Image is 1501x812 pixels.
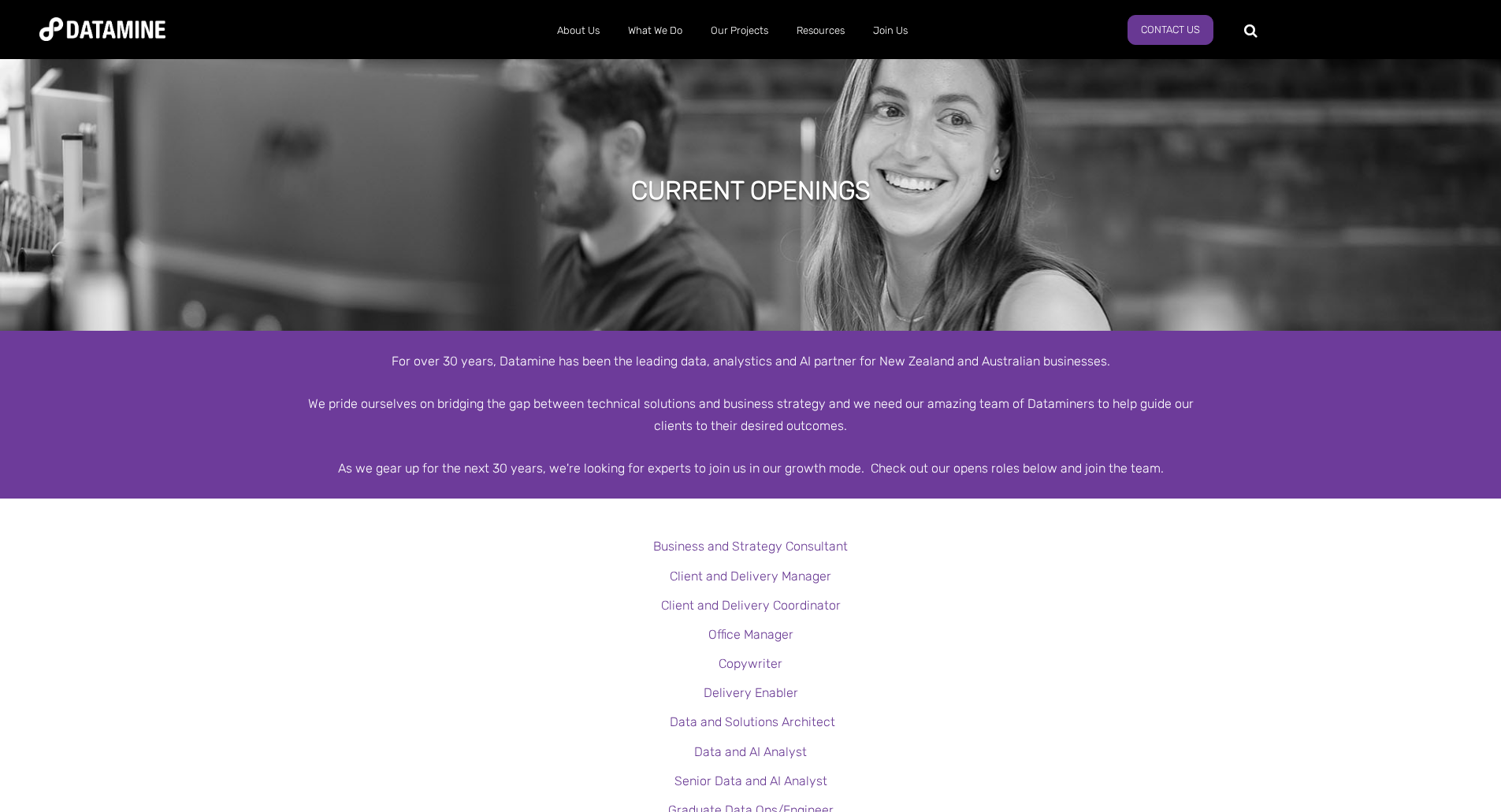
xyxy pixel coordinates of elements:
a: What We Do [614,10,697,51]
a: Delivery Enabler [704,685,798,700]
a: Senior Data and AI Analyst [674,773,827,788]
a: Contact Us [1128,15,1213,45]
a: Copywriter [719,656,782,671]
a: Data and AI Analyst [694,744,807,759]
div: We pride ourselves on bridging the gap between technical solutions and business strategy and we n... [302,393,1200,436]
a: Client and Delivery Manager [670,569,831,584]
img: Datamine [39,17,165,41]
a: Join Us [859,10,922,51]
a: Business and Strategy Consultant [653,539,848,554]
a: About Us [543,10,614,51]
a: Office Manager [708,627,793,642]
a: Resources [782,10,859,51]
a: Data and Solutions Architect [670,714,835,729]
a: Client and Delivery Coordinator [661,598,841,613]
a: Our Projects [697,10,782,51]
div: As we gear up for the next 30 years, we're looking for experts to join us in our growth mode. Che... [302,458,1200,479]
h1: Current Openings [631,173,871,208]
div: For over 30 years, Datamine has been the leading data, analystics and AI partner for New Zealand ... [302,350,1200,372]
